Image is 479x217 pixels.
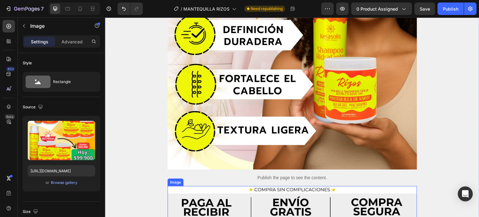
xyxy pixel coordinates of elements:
div: Style [23,60,32,66]
div: Publish [443,6,458,12]
div: Browse gallery [51,180,77,185]
div: Size [23,208,39,216]
span: / [181,6,182,12]
input: https://example.com/image.jpg [28,165,95,176]
div: Beta [5,114,15,119]
button: Browse gallery [51,180,78,186]
div: Rectangle [53,75,91,89]
div: Undo/Redo [118,2,143,15]
div: Open Intercom Messenger [458,186,473,201]
div: 450 [6,67,15,72]
span: or [46,179,49,186]
button: 0 product assigned [351,2,412,15]
button: 7 [2,2,46,15]
span: MANTEQUILLA RIZOS [183,6,230,12]
div: Source [23,103,44,111]
img: gempages_509791442571363203-22846370-19e9-4d30-bcb8-ef7423d1a9a2.jpg [62,169,312,203]
p: Advanced [61,38,83,45]
div: Image [64,162,77,168]
p: Image [30,22,83,30]
img: preview-image [28,121,95,160]
span: Save [420,6,430,12]
button: Save [414,2,435,15]
span: Need republishing [251,6,283,12]
p: Settings [31,38,48,45]
button: Publish [438,2,464,15]
p: 7 [41,5,44,12]
span: 0 product assigned [356,6,398,12]
iframe: Design area [105,17,479,217]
